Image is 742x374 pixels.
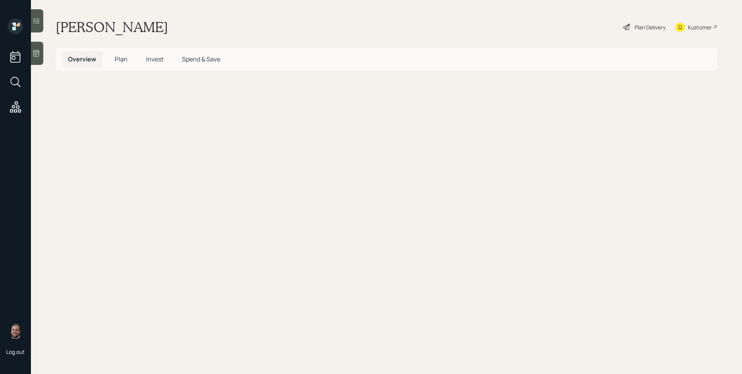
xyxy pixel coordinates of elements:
[182,55,220,63] span: Spend & Save
[635,23,665,31] div: Plan Delivery
[688,23,712,31] div: Kustomer
[68,55,96,63] span: Overview
[56,19,168,36] h1: [PERSON_NAME]
[6,348,25,355] div: Log out
[115,55,128,63] span: Plan
[8,323,23,339] img: james-distasi-headshot.png
[146,55,163,63] span: Invest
